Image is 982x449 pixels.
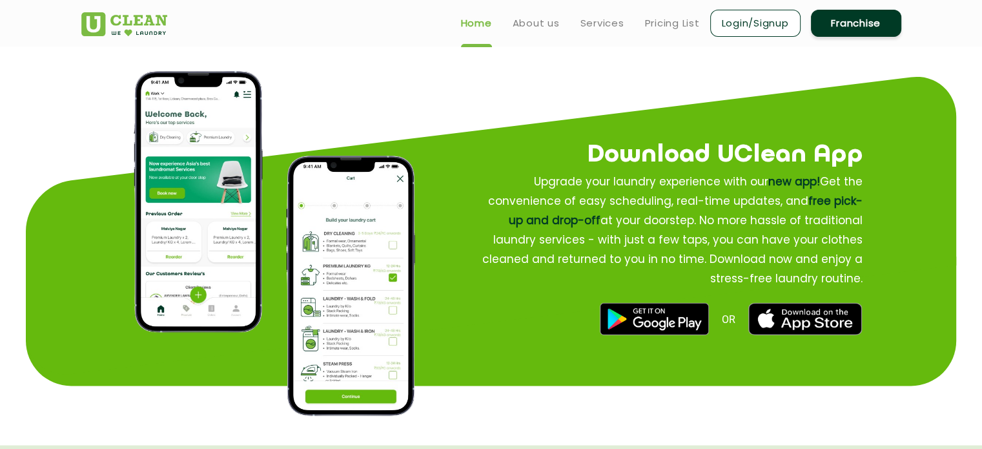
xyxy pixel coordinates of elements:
[474,172,863,288] p: Upgrade your laundry experience with our Get the convenience of easy scheduling, real-time update...
[645,16,700,31] a: Pricing List
[431,136,862,174] h2: Download UClean App
[461,16,492,31] a: Home
[748,303,862,335] img: best laundry near me
[811,10,901,37] a: Franchise
[722,313,735,325] span: OR
[580,16,624,31] a: Services
[286,156,415,416] img: process of how to place order on app
[600,303,709,335] img: best dry cleaners near me
[768,174,819,189] span: new app!
[134,71,263,333] img: app home page
[508,193,862,228] span: free pick-up and drop-off
[710,10,801,37] a: Login/Signup
[81,12,167,36] img: UClean Laundry and Dry Cleaning
[513,16,560,31] a: About us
